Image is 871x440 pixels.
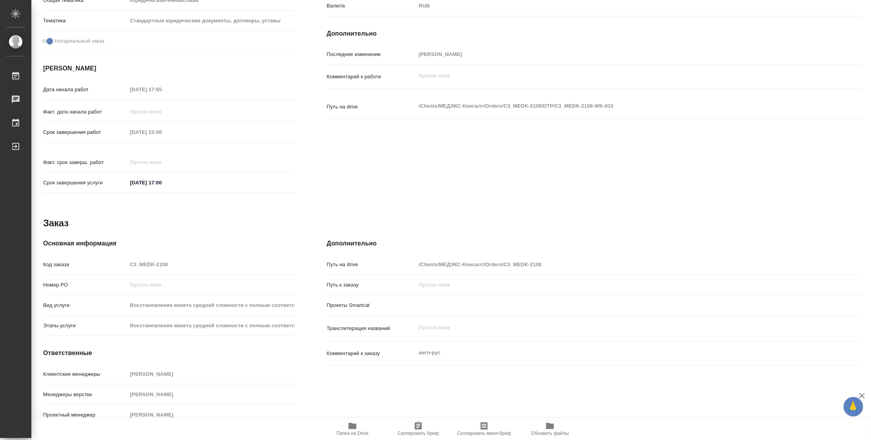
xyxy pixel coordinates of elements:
p: Дата начала работ [43,86,127,94]
p: Транслитерация названий [327,325,416,332]
p: Номер РО [43,281,127,289]
p: Валюта [327,2,416,10]
p: Этапы услуги [43,322,127,330]
input: Пустое поле [127,84,196,95]
p: Менеджеры верстки [43,391,127,399]
input: Пустое поле [127,106,196,117]
input: Пустое поле [416,49,818,60]
input: ✎ Введи что-нибудь [127,177,196,188]
h4: Ответственные [43,348,295,358]
h4: Основная информация [43,239,295,248]
p: Путь на drive [327,261,416,269]
h4: [PERSON_NAME] [43,64,295,73]
p: Путь на drive [327,103,416,111]
input: Пустое поле [127,409,295,420]
button: Скопировать мини-бриф [451,418,517,440]
p: Проектный менеджер [43,411,127,419]
p: Комментарий к заказу [327,350,416,357]
input: Пустое поле [127,389,295,400]
textarea: /Clients/МЕДЭКС-Консалт/Orders/C3_MEDK-2108/DTP/C3_MEDK-2108-WK-010 [416,99,818,113]
p: Клиентские менеджеры [43,370,127,378]
input: Пустое поле [127,299,295,311]
span: Скопировать мини-бриф [457,431,511,436]
p: Последнее изменение [327,50,416,58]
p: Тематика [43,17,127,25]
h4: Дополнительно [327,29,862,38]
input: Пустое поле [127,279,295,290]
p: Факт. срок заверш. работ [43,159,127,166]
textarea: англ-рус [416,346,818,359]
div: Стандартные юридические документы, договоры, уставы [127,14,295,27]
h4: Дополнительно [327,239,862,248]
p: Код заказа [43,261,127,269]
span: Папка на Drive [336,431,368,436]
p: Вид услуги [43,301,127,309]
input: Пустое поле [416,259,818,270]
input: Пустое поле [127,259,295,270]
p: Факт. дата начала работ [43,108,127,116]
span: Скопировать бриф [397,431,439,436]
h2: Заказ [43,217,69,229]
button: Папка на Drive [319,418,385,440]
input: Пустое поле [416,279,818,290]
button: Обновить файлы [517,418,583,440]
span: Нотариальный заказ [54,37,104,45]
p: Срок завершения работ [43,128,127,136]
input: Пустое поле [127,126,196,138]
input: Пустое поле [127,368,295,380]
p: Проекты Smartcat [327,301,416,309]
p: Комментарий к работе [327,73,416,81]
p: Путь к заказу [327,281,416,289]
p: Срок завершения услуги [43,179,127,187]
input: Пустое поле [127,320,295,331]
span: Обновить файлы [531,431,569,436]
span: 🙏 [847,399,860,415]
input: Пустое поле [127,157,196,168]
button: Скопировать бриф [385,418,451,440]
button: 🙏 [844,397,863,417]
